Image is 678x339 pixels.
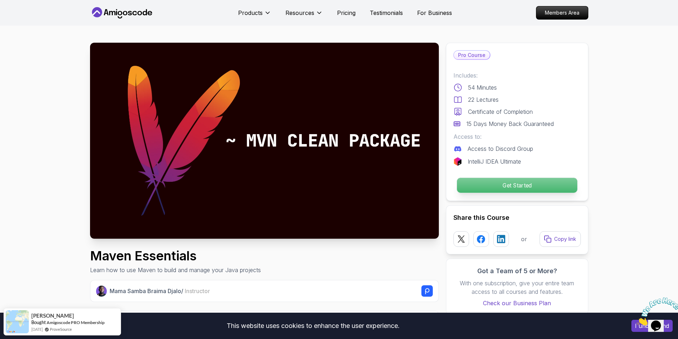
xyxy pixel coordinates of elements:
[185,287,210,295] span: Instructor
[456,178,577,193] button: Get Started
[31,326,43,332] span: [DATE]
[31,313,74,319] span: [PERSON_NAME]
[90,249,261,263] h1: Maven Essentials
[540,231,581,247] button: Copy link
[285,9,323,23] button: Resources
[468,95,499,104] p: 22 Lectures
[5,318,621,334] div: This website uses cookies to enhance the user experience.
[417,9,452,17] a: For Business
[238,9,263,17] p: Products
[96,286,107,297] img: Nelson Djalo
[468,157,521,166] p: IntelliJ IDEA Ultimate
[285,9,314,17] p: Resources
[453,157,462,166] img: jetbrains logo
[536,6,588,20] a: Members Area
[90,266,261,274] p: Learn how to use Maven to build and manage your Java projects
[453,132,581,141] p: Access to:
[634,295,678,328] iframe: chat widget
[238,9,271,23] button: Products
[454,51,490,59] p: Pro Course
[50,326,72,332] a: ProveSource
[521,235,527,243] p: or
[554,235,576,243] p: Copy link
[47,320,105,325] a: Amigoscode PRO Membership
[337,9,356,17] a: Pricing
[453,299,581,307] a: Check our Business Plan
[457,178,577,193] p: Get Started
[453,279,581,296] p: With one subscription, give your entire team access to all courses and features.
[631,320,673,332] button: Accept cookies
[453,213,581,223] h2: Share this Course
[468,144,533,153] p: Access to Discord Group
[31,319,46,325] span: Bought
[110,287,210,295] p: Mama Samba Braima Djalo /
[90,43,439,239] img: maven-essentials_thumbnail
[468,83,497,92] p: 54 Minutes
[6,310,29,333] img: provesource social proof notification image
[370,9,403,17] a: Testimonials
[466,120,554,128] p: 15 Days Money Back Guaranteed
[468,107,533,116] p: Certificate of Completion
[3,3,47,31] img: Chat attention grabber
[453,71,581,80] p: Includes:
[453,266,581,276] h3: Got a Team of 5 or More?
[536,6,588,19] p: Members Area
